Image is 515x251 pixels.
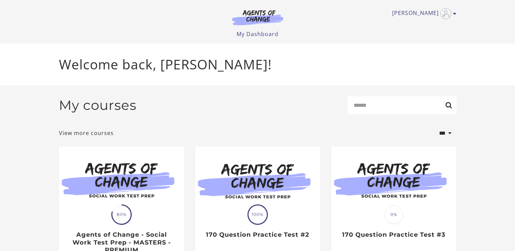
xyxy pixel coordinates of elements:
[392,8,453,19] a: Toggle menu
[202,231,313,239] h3: 170 Question Practice Test #2
[59,129,114,137] a: View more courses
[248,205,267,224] span: 100%
[338,231,449,239] h3: 170 Question Practice Test #3
[385,205,403,224] span: 0%
[225,10,290,25] img: Agents of Change Logo
[59,97,136,113] h2: My courses
[112,205,131,224] span: 80%
[59,54,456,74] p: Welcome back, [PERSON_NAME]!
[237,30,278,38] a: My Dashboard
